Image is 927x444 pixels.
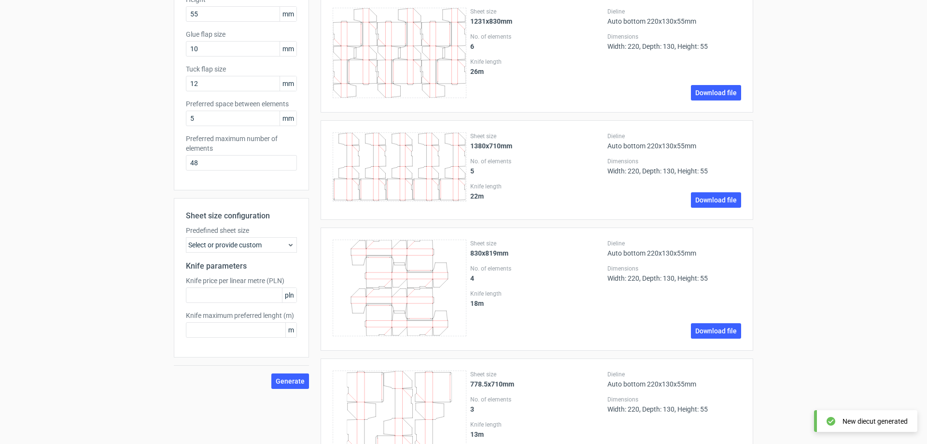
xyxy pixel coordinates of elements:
strong: 5 [470,167,474,175]
span: pln [282,288,296,302]
label: Preferred space between elements [186,99,297,109]
strong: 18 m [470,300,484,307]
h2: Knife parameters [186,260,297,272]
span: mm [280,76,296,91]
div: Width: 220, Depth: 130, Height: 55 [607,396,741,413]
label: Sheet size [470,8,604,15]
div: Width: 220, Depth: 130, Height: 55 [607,158,741,175]
label: Dimensions [607,158,741,165]
strong: 778.5x710mm [470,380,514,388]
button: Generate [271,373,309,389]
div: New diecut generated [843,416,908,426]
label: No. of elements [470,265,604,272]
label: Glue flap size [186,29,297,39]
label: Knife price per linear metre (PLN) [186,276,297,286]
label: Knife length [470,58,604,66]
strong: 4 [470,274,474,282]
strong: 1380x710mm [470,142,512,150]
label: Sheet size [470,371,604,378]
div: Auto bottom 220x130x55mm [607,8,741,25]
label: Knife length [470,183,604,190]
strong: 13 m [470,430,484,438]
label: Predefined sheet size [186,226,297,235]
div: Auto bottom 220x130x55mm [607,371,741,388]
div: Select or provide custom [186,237,297,253]
label: Preferred maximum number of elements [186,134,297,153]
label: Knife length [470,290,604,298]
a: Download file [691,192,741,208]
span: mm [280,42,296,56]
label: Dimensions [607,33,741,41]
label: Sheet size [470,132,604,140]
strong: 1231x830mm [470,17,512,25]
label: Sheet size [470,240,604,247]
div: Auto bottom 220x130x55mm [607,240,741,257]
strong: 3 [470,405,474,413]
label: Dieline [607,371,741,378]
strong: 6 [470,43,474,50]
div: Width: 220, Depth: 130, Height: 55 [607,33,741,50]
label: Knife length [470,421,604,429]
a: Download file [691,323,741,339]
label: Dieline [607,240,741,247]
div: Width: 220, Depth: 130, Height: 55 [607,265,741,282]
strong: 830x819mm [470,249,508,257]
label: No. of elements [470,396,604,403]
span: mm [280,111,296,126]
label: No. of elements [470,33,604,41]
label: Dieline [607,8,741,15]
h2: Sheet size configuration [186,210,297,222]
label: Dimensions [607,265,741,272]
a: Download file [691,85,741,100]
div: Auto bottom 220x130x55mm [607,132,741,150]
span: mm [280,7,296,21]
label: Dimensions [607,396,741,403]
span: m [285,323,296,337]
label: Tuck flap size [186,64,297,74]
span: Generate [276,378,305,385]
label: Knife maximum preferred lenght (m) [186,311,297,320]
strong: 22 m [470,192,484,200]
strong: 26 m [470,68,484,75]
label: Dieline [607,132,741,140]
label: No. of elements [470,158,604,165]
